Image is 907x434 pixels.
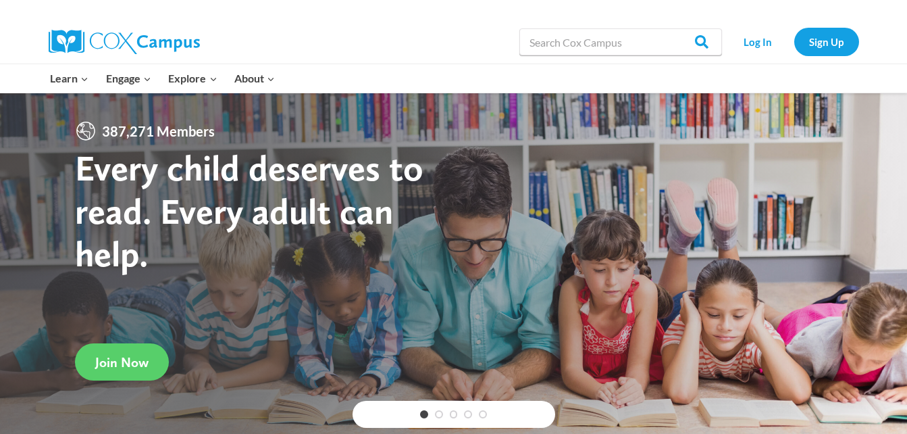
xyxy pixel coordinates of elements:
span: Engage [106,70,151,87]
span: Learn [50,70,88,87]
a: 4 [464,410,472,418]
nav: Secondary Navigation [729,28,859,55]
span: Explore [168,70,217,87]
a: 3 [450,410,458,418]
a: Log In [729,28,787,55]
img: Cox Campus [49,30,200,54]
span: 387,271 Members [97,120,220,142]
span: Join Now [95,354,149,370]
a: 1 [420,410,428,418]
span: About [234,70,275,87]
strong: Every child deserves to read. Every adult can help. [75,146,423,275]
nav: Primary Navigation [42,64,284,93]
a: 2 [435,410,443,418]
input: Search Cox Campus [519,28,722,55]
a: Join Now [75,343,169,381]
a: 5 [479,410,487,418]
a: Sign Up [794,28,859,55]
